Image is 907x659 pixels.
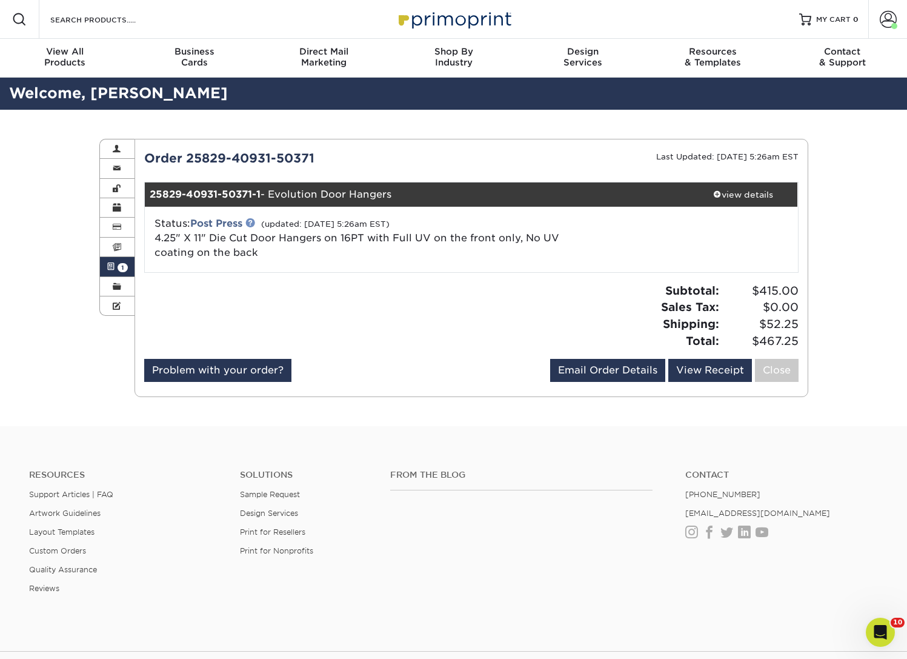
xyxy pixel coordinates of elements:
[685,490,760,499] a: [PHONE_NUMBER]
[389,46,519,57] span: Shop By
[389,46,519,68] div: Industry
[685,509,830,518] a: [EMAIL_ADDRESS][DOMAIN_NAME]
[130,39,259,78] a: BusinessCards
[816,15,851,25] span: MY CART
[259,46,389,68] div: Marketing
[240,509,298,518] a: Design Services
[665,284,719,297] strong: Subtotal:
[663,317,719,330] strong: Shipping:
[130,46,259,68] div: Cards
[866,618,895,647] iframe: Intercom live chat
[261,219,390,229] small: (updated: [DATE] 5:26am EST)
[154,232,559,258] a: 4.25" X 11" Die Cut Door Hangers on 16PT with Full UV on the front only, No UV coating on the back
[240,470,372,480] h4: Solutions
[668,359,752,382] a: View Receipt
[150,189,261,200] strong: 25829-40931-50371-1
[135,149,471,167] div: Order 25829-40931-50371
[100,257,135,276] a: 1
[656,152,799,161] small: Last Updated: [DATE] 5:26am EST
[130,46,259,57] span: Business
[723,333,799,350] span: $467.25
[190,218,242,229] a: Post Press
[259,46,389,57] span: Direct Mail
[49,12,167,27] input: SEARCH PRODUCTS.....
[689,182,798,207] a: view details
[648,46,777,68] div: & Templates
[389,39,519,78] a: Shop ByIndustry
[648,46,777,57] span: Resources
[29,546,86,555] a: Custom Orders
[686,334,719,347] strong: Total:
[755,359,799,382] a: Close
[259,39,389,78] a: Direct MailMarketing
[240,546,313,555] a: Print for Nonprofits
[240,527,305,537] a: Print for Resellers
[240,490,300,499] a: Sample Request
[29,509,101,518] a: Artwork Guidelines
[689,189,798,201] div: view details
[145,182,689,207] div: - Evolution Door Hangers
[29,490,113,499] a: Support Articles | FAQ
[145,216,580,260] div: Status:
[29,527,95,537] a: Layout Templates
[518,39,648,78] a: DesignServices
[393,6,514,32] img: Primoprint
[685,470,878,480] a: Contact
[29,565,97,574] a: Quality Assurance
[661,300,719,313] strong: Sales Tax:
[518,46,648,57] span: Design
[777,46,907,68] div: & Support
[723,316,799,333] span: $52.25
[777,39,907,78] a: Contact& Support
[390,470,653,480] h4: From the Blog
[550,359,665,382] a: Email Order Details
[144,359,291,382] a: Problem with your order?
[29,584,59,593] a: Reviews
[853,15,859,24] span: 0
[518,46,648,68] div: Services
[648,39,777,78] a: Resources& Templates
[891,618,905,627] span: 10
[723,299,799,316] span: $0.00
[777,46,907,57] span: Contact
[29,470,222,480] h4: Resources
[118,263,128,272] span: 1
[723,283,799,299] span: $415.00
